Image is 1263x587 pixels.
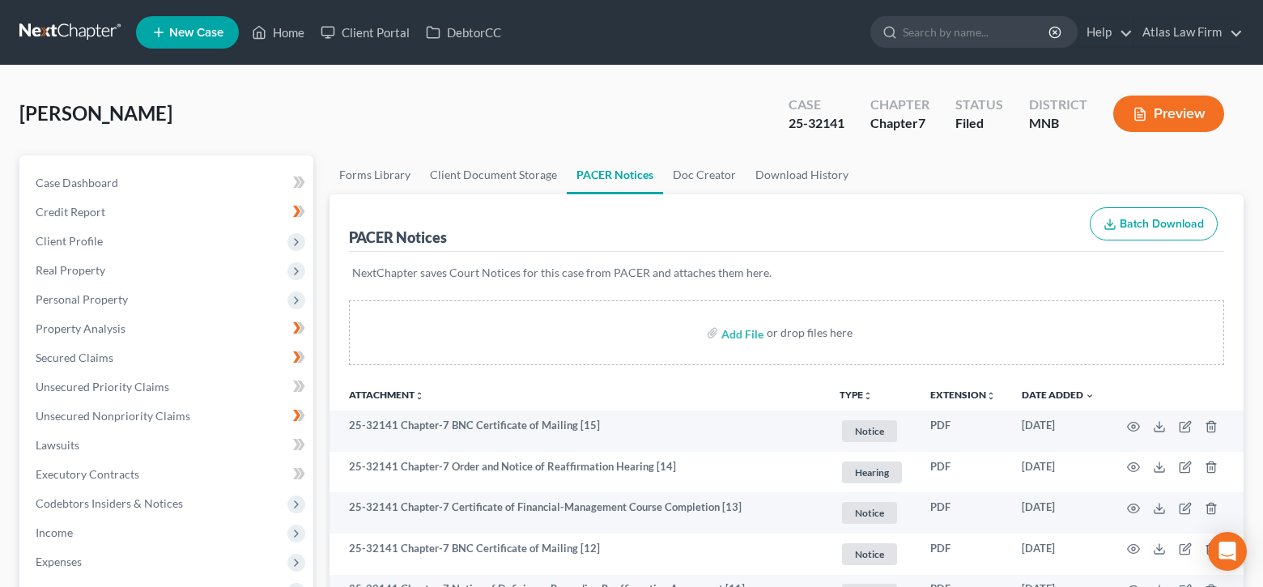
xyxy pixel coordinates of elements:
a: Client Portal [313,18,418,47]
span: Secured Claims [36,351,113,364]
span: [PERSON_NAME] [19,101,172,125]
a: Download History [746,155,858,194]
a: Hearing [840,459,904,486]
a: Notice [840,418,904,445]
button: Preview [1113,96,1224,132]
span: Client Profile [36,234,103,248]
span: Unsecured Priority Claims [36,380,169,393]
span: New Case [169,27,223,39]
a: Property Analysis [23,314,313,343]
a: Client Document Storage [420,155,567,194]
span: Executory Contracts [36,467,139,481]
span: 7 [918,115,925,130]
span: Codebtors Insiders & Notices [36,496,183,510]
span: Hearing [842,462,902,483]
td: 25-32141 Chapter-7 BNC Certificate of Mailing [12] [330,534,827,575]
span: Notice [842,543,897,565]
a: Executory Contracts [23,460,313,489]
a: DebtorCC [418,18,509,47]
a: Forms Library [330,155,420,194]
span: Notice [842,420,897,442]
div: PACER Notices [349,228,447,247]
span: Income [36,525,73,539]
a: Attachmentunfold_more [349,389,424,401]
div: Filed [955,114,1003,133]
button: TYPEunfold_more [840,390,873,401]
span: Unsecured Nonpriority Claims [36,409,190,423]
td: [DATE] [1009,534,1108,575]
a: Notice [840,500,904,526]
a: PACER Notices [567,155,663,194]
a: Extensionunfold_more [930,389,996,401]
span: Property Analysis [36,321,125,335]
a: Unsecured Nonpriority Claims [23,402,313,431]
td: [DATE] [1009,410,1108,452]
i: unfold_more [415,391,424,401]
span: Expenses [36,555,82,568]
span: Credit Report [36,205,105,219]
span: Batch Download [1120,217,1204,231]
td: PDF [917,492,1009,534]
span: Lawsuits [36,438,79,452]
div: Chapter [870,114,929,133]
a: Unsecured Priority Claims [23,372,313,402]
p: NextChapter saves Court Notices for this case from PACER and attaches them here. [352,265,1221,281]
a: Notice [840,541,904,568]
span: Real Property [36,263,105,277]
td: PDF [917,410,1009,452]
i: unfold_more [986,391,996,401]
a: Home [244,18,313,47]
div: or drop files here [767,325,853,341]
a: Doc Creator [663,155,746,194]
a: Lawsuits [23,431,313,460]
td: 25-32141 Chapter-7 BNC Certificate of Mailing [15] [330,410,827,452]
td: 25-32141 Chapter-7 Order and Notice of Reaffirmation Hearing [14] [330,452,827,493]
td: PDF [917,452,1009,493]
span: Case Dashboard [36,176,118,189]
td: PDF [917,534,1009,575]
div: Open Intercom Messenger [1208,532,1247,571]
div: Status [955,96,1003,114]
a: Case Dashboard [23,168,313,198]
div: 25-32141 [789,114,844,133]
td: [DATE] [1009,492,1108,534]
span: Notice [842,502,897,524]
a: Date Added expand_more [1022,389,1095,401]
div: Case [789,96,844,114]
input: Search by name... [903,17,1051,47]
td: [DATE] [1009,452,1108,493]
a: Secured Claims [23,343,313,372]
button: Batch Download [1090,207,1218,241]
i: expand_more [1085,391,1095,401]
i: unfold_more [863,391,873,401]
a: Atlas Law Firm [1134,18,1243,47]
div: MNB [1029,114,1087,133]
div: District [1029,96,1087,114]
a: Credit Report [23,198,313,227]
a: Help [1078,18,1133,47]
div: Chapter [870,96,929,114]
span: Personal Property [36,292,128,306]
td: 25-32141 Chapter-7 Certificate of Financial-Management Course Completion [13] [330,492,827,534]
